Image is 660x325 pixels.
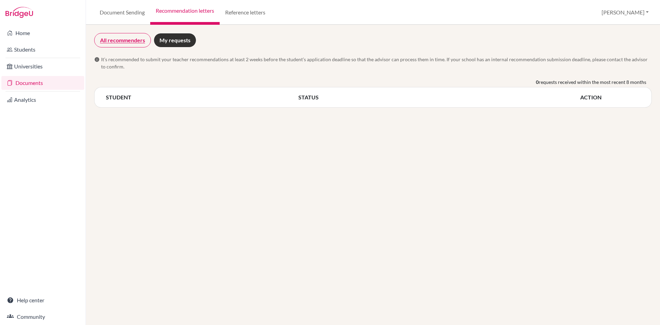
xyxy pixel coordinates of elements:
[580,93,640,102] th: ACTION
[94,57,100,62] span: info
[298,93,580,102] th: STATUS
[1,26,84,40] a: Home
[5,7,33,18] img: Bridge-U
[1,310,84,324] a: Community
[1,293,84,307] a: Help center
[1,76,84,90] a: Documents
[1,93,84,107] a: Analytics
[536,78,539,86] b: 0
[1,59,84,73] a: Universities
[101,56,652,70] span: It’s recommended to submit your teacher recommendations at least 2 weeks before the student’s app...
[1,43,84,56] a: Students
[106,93,298,102] th: STUDENT
[539,78,646,86] span: requests received within the most recent 8 months
[154,33,196,47] a: My requests
[94,33,151,47] a: All recommenders
[598,6,652,19] button: [PERSON_NAME]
